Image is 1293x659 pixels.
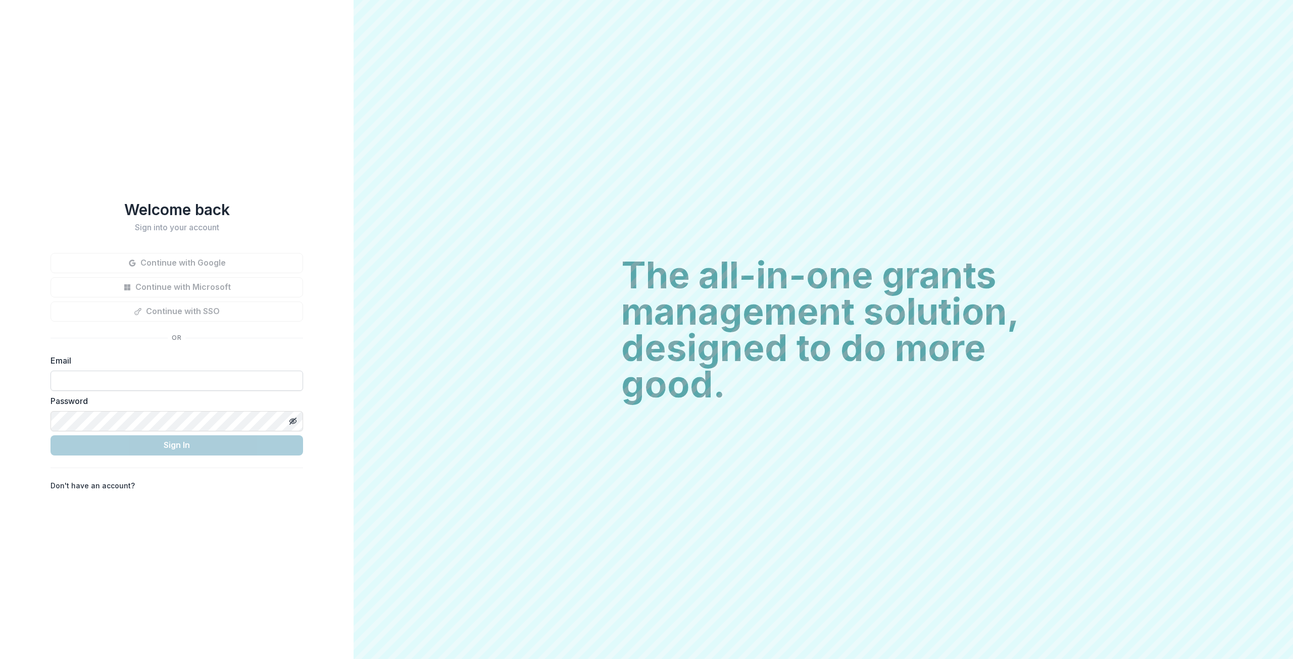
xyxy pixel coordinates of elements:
[51,435,303,455] button: Sign In
[51,277,303,297] button: Continue with Microsoft
[285,413,301,429] button: Toggle password visibility
[51,223,303,232] h2: Sign into your account
[51,200,303,219] h1: Welcome back
[51,253,303,273] button: Continue with Google
[51,395,297,407] label: Password
[51,354,297,367] label: Email
[51,480,135,491] p: Don't have an account?
[51,301,303,322] button: Continue with SSO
